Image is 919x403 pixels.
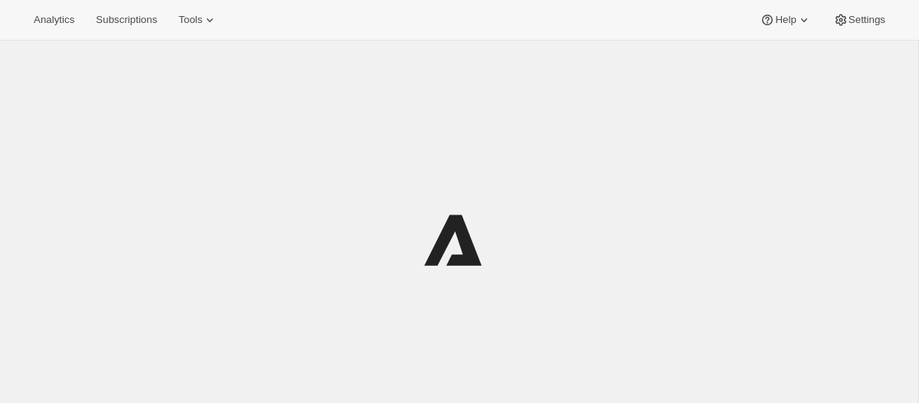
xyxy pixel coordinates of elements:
button: Help [751,9,820,31]
button: Settings [824,9,894,31]
span: Tools [178,14,202,26]
span: Subscriptions [96,14,157,26]
button: Analytics [25,9,83,31]
span: Help [775,14,796,26]
span: Analytics [34,14,74,26]
button: Subscriptions [87,9,166,31]
span: Settings [849,14,885,26]
button: Tools [169,9,227,31]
